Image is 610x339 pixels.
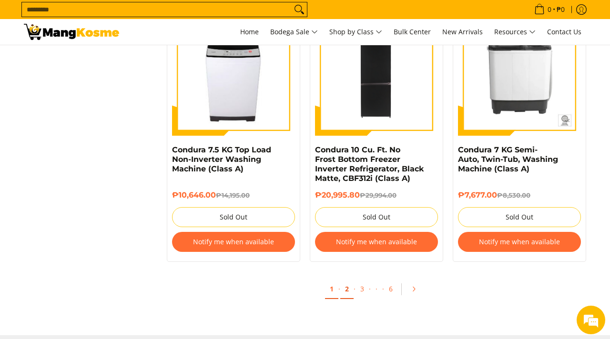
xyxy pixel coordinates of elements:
h6: ₱10,646.00 [172,190,295,200]
a: Bulk Center [389,19,436,45]
h6: ₱7,677.00 [458,190,581,200]
span: · [369,284,371,293]
a: Home [235,19,264,45]
a: New Arrivals [437,19,488,45]
span: · [354,284,356,293]
img: condura-7.5kg-topload-non-inverter-washing-machine-class-c-full-view-mang-kosme [176,13,291,136]
del: ₱14,195.00 [216,191,250,199]
a: Contact Us [542,19,586,45]
span: · [371,279,382,298]
button: Notify me when available [172,232,295,252]
button: Sold Out [172,207,295,227]
textarea: Type your message and hit 'Enter' [5,232,182,266]
img: Class A | Mang Kosme [24,24,119,40]
nav: Main Menu [129,19,586,45]
span: Resources [494,26,536,38]
a: Bodega Sale [265,19,323,45]
a: 6 [384,279,397,298]
span: Bodega Sale [270,26,318,38]
span: · [338,284,340,293]
del: ₱8,530.00 [497,191,530,199]
span: · [382,284,384,293]
a: Resources [489,19,540,45]
del: ₱29,994.00 [360,191,396,199]
span: Bulk Center [394,27,431,36]
span: Home [240,27,259,36]
span: We're online! [55,106,132,202]
h6: ₱20,995.80 [315,190,438,200]
span: ₱0 [555,6,566,13]
a: Condura 7 KG Semi-Auto, Twin-Tub, Washing Machine (Class A) [458,145,558,173]
button: Sold Out [315,207,438,227]
ul: Pagination [162,276,591,307]
span: Shop by Class [329,26,382,38]
a: 3 [356,279,369,298]
button: Notify me when available [458,232,581,252]
button: Search [292,2,307,17]
a: 1 [325,279,338,299]
span: New Arrivals [442,27,483,36]
span: • [531,4,568,15]
a: 2 [340,279,354,299]
button: Notify me when available [315,232,438,252]
span: 0 [546,6,553,13]
img: Condura 10 Cu. Ft. No Frost Bottom Freezer Inverter Refrigerator, Black Matte, CBF312i (Class A) [315,13,438,136]
div: Minimize live chat window [156,5,179,28]
span: Contact Us [547,27,581,36]
div: Chat with us now [50,53,160,66]
a: Condura 7.5 KG Top Load Non-Inverter Washing Machine (Class A) [172,145,271,173]
button: Sold Out [458,207,581,227]
a: Condura 10 Cu. Ft. No Frost Bottom Freezer Inverter Refrigerator, Black Matte, CBF312i (Class A) [315,145,424,183]
img: condura-semi-automatic-7-kilos-twin-tub-washing-machine-front-view-mang-kosme [458,13,581,136]
a: Shop by Class [325,19,387,45]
